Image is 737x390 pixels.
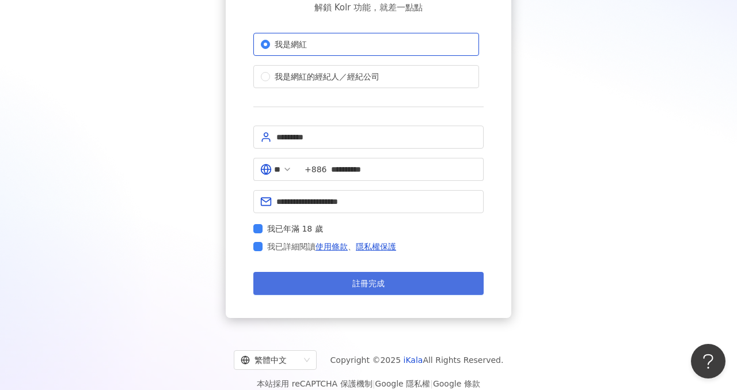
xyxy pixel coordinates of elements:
a: 隱私權保護 [356,242,396,251]
span: 我是網紅的經紀人／經紀公司 [270,70,384,83]
span: 解鎖 Kolr 功能，就差一點點 [314,1,423,14]
span: Copyright © 2025 All Rights Reserved. [330,353,504,367]
span: 註冊完成 [352,279,385,288]
span: 我是網紅 [270,38,311,51]
span: | [373,379,375,388]
a: 使用條款 [316,242,348,251]
a: Google 條款 [433,379,480,388]
a: iKala [404,355,423,365]
a: Google 隱私權 [375,379,430,388]
span: 我已詳細閱讀 、 [267,240,396,253]
div: 繁體中文 [241,351,299,369]
span: +886 [305,163,326,176]
button: 註冊完成 [253,272,484,295]
iframe: Help Scout Beacon - Open [691,344,725,378]
span: | [430,379,433,388]
span: 我已年滿 18 歲 [263,222,328,235]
